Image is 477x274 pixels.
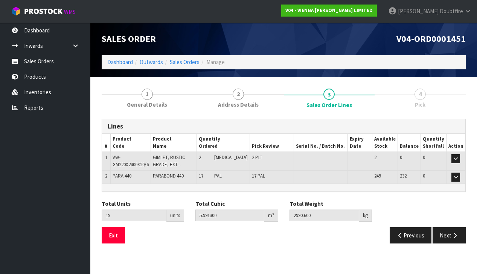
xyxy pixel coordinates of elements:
th: Product Name [151,134,197,152]
span: 2 [199,154,201,161]
label: Total Weight [290,200,323,208]
span: Address Details [218,101,259,109]
th: Serial No. / Batch No. [294,134,348,152]
span: 2 PLT [252,154,262,161]
span: 2 [105,173,107,179]
span: Manage [206,58,225,66]
th: Quantity Ordered [197,134,250,152]
th: Pick Review [250,134,294,152]
a: Sales Orders [170,58,200,66]
span: 17 PAL [252,173,265,179]
span: ProStock [24,6,62,16]
span: 232 [400,173,407,179]
span: 249 [374,173,381,179]
th: Balance [398,134,421,152]
div: kg [359,210,372,222]
span: Pick [415,101,425,109]
span: 2 [374,154,376,161]
strong: V04 - VIENNA [PERSON_NAME] LIMITED [285,7,373,14]
span: V04-ORD0001451 [396,33,466,44]
th: Product Code [110,134,151,152]
a: Outwards [140,58,163,66]
th: # [102,134,110,152]
small: WMS [64,8,76,15]
span: PAL [214,173,222,179]
span: 0 [400,154,402,161]
img: cube-alt.png [11,6,21,16]
span: Doubtfire [440,8,463,15]
span: GIMLET, RUSTIC GRADE, EXT... [153,154,185,167]
th: Available Stock [372,134,398,152]
span: 1 [142,89,153,100]
span: 4 [415,89,426,100]
span: Sales Order Lines [306,101,352,109]
span: 2 [233,89,244,100]
div: units [166,210,184,222]
input: Total Units [102,210,166,221]
th: Action [446,134,465,152]
input: Total Cubic [195,210,264,221]
div: m³ [264,210,278,222]
input: Total Weight [290,210,359,221]
span: [MEDICAL_DATA] [214,154,248,161]
th: Expiry Date [348,134,372,152]
span: Sales Order Lines [102,113,466,249]
button: Next [433,227,466,243]
button: Exit [102,227,125,243]
span: Sales Order [102,33,156,44]
span: 0 [423,173,425,179]
span: 0 [423,154,425,161]
th: Quantity Shortfall [421,134,446,152]
button: Previous [390,227,432,243]
label: Total Cubic [195,200,225,208]
span: VW-GM220X2400X20/6 [113,154,149,167]
span: 17 [199,173,203,179]
span: [PERSON_NAME] [398,8,439,15]
span: PARABOND 440 [153,173,184,179]
span: 1 [105,154,107,161]
a: Dashboard [107,58,133,66]
span: General Details [127,101,167,109]
h3: Lines [108,123,460,130]
label: Total Units [102,200,131,208]
span: 3 [323,89,335,100]
span: PARA 440 [113,173,131,179]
